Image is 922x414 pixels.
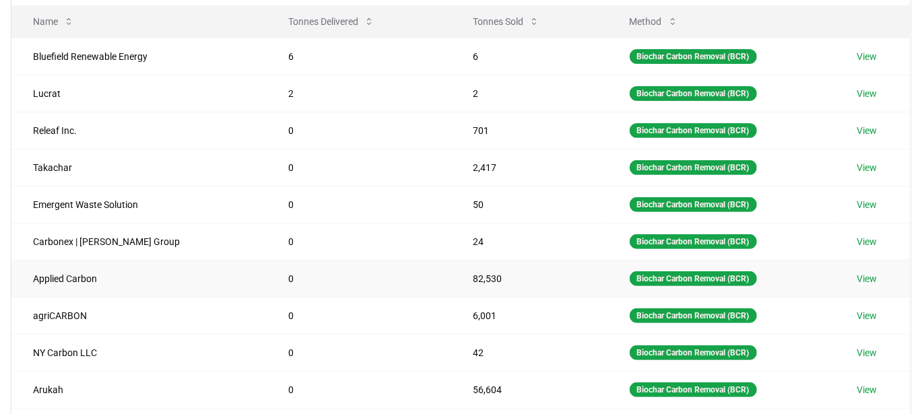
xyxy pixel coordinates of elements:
[857,383,878,396] a: View
[451,186,607,223] td: 50
[11,371,267,408] td: Arukah
[630,271,757,286] div: Biochar Carbon Removal (BCR)
[267,149,451,186] td: 0
[451,260,607,297] td: 82,530
[630,197,757,212] div: Biochar Carbon Removal (BCR)
[11,75,267,112] td: Lucrat
[857,87,878,100] a: View
[630,345,757,360] div: Biochar Carbon Removal (BCR)
[630,382,757,397] div: Biochar Carbon Removal (BCR)
[267,112,451,149] td: 0
[857,309,878,322] a: View
[630,86,757,101] div: Biochar Carbon Removal (BCR)
[630,123,757,138] div: Biochar Carbon Removal (BCR)
[267,223,451,260] td: 0
[857,272,878,285] a: View
[630,160,757,175] div: Biochar Carbon Removal (BCR)
[857,346,878,359] a: View
[451,75,607,112] td: 2
[11,186,267,223] td: Emergent Waste Solution
[11,260,267,297] td: Applied Carbon
[619,8,689,35] button: Method
[267,371,451,408] td: 0
[857,124,878,137] a: View
[267,334,451,371] td: 0
[22,8,85,35] button: Name
[277,8,385,35] button: Tonnes Delivered
[267,75,451,112] td: 2
[462,8,550,35] button: Tonnes Sold
[630,234,757,249] div: Biochar Carbon Removal (BCR)
[267,297,451,334] td: 0
[857,235,878,248] a: View
[451,297,607,334] td: 6,001
[451,334,607,371] td: 42
[451,149,607,186] td: 2,417
[857,50,878,63] a: View
[630,49,757,64] div: Biochar Carbon Removal (BCR)
[11,149,267,186] td: Takachar
[451,371,607,408] td: 56,604
[267,38,451,75] td: 6
[267,260,451,297] td: 0
[451,112,607,149] td: 701
[11,297,267,334] td: agriCARBON
[11,334,267,371] td: NY Carbon LLC
[857,161,878,174] a: View
[451,38,607,75] td: 6
[11,223,267,260] td: Carbonex | [PERSON_NAME] Group
[11,38,267,75] td: Bluefield Renewable Energy
[451,223,607,260] td: 24
[630,308,757,323] div: Biochar Carbon Removal (BCR)
[857,198,878,211] a: View
[267,186,451,223] td: 0
[11,112,267,149] td: Releaf Inc.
